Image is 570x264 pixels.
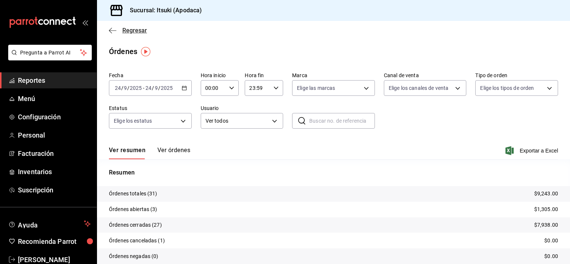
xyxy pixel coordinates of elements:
[5,54,92,62] a: Pregunta a Parrot AI
[18,95,35,103] font: Menú
[507,146,558,155] button: Exportar a Excel
[145,85,152,91] input: --
[109,252,159,260] p: Órdenes negadas (0)
[18,113,61,121] font: Configuración
[124,6,202,15] h3: Sucursal: Itsuki (Apodaca)
[480,84,534,92] span: Elige los tipos de orden
[475,73,558,78] label: Tipo de orden
[20,49,80,57] span: Pregunta a Parrot AI
[309,113,375,128] input: Buscar no. de referencia
[109,221,162,229] p: Órdenes cerradas (27)
[245,73,283,78] label: Hora fin
[109,237,165,245] p: Órdenes canceladas (1)
[129,85,142,91] input: ----
[534,205,558,213] p: $1,305.00
[127,85,129,91] span: /
[8,45,92,60] button: Pregunta a Parrot AI
[18,168,52,176] font: Inventarios
[544,237,558,245] p: $0.00
[18,256,70,264] font: [PERSON_NAME]
[143,85,144,91] span: -
[201,106,284,111] label: Usuario
[160,85,173,91] input: ----
[18,131,45,139] font: Personal
[292,73,375,78] label: Marca
[18,186,53,194] font: Suscripción
[122,27,147,34] span: Regresar
[18,150,54,157] font: Facturación
[109,73,192,78] label: Fecha
[158,85,160,91] span: /
[520,148,558,154] font: Exportar a Excel
[109,205,157,213] p: Órdenes abiertas (3)
[109,168,558,177] p: Resumen
[157,147,190,159] button: Ver órdenes
[141,47,150,56] img: Marcador de información sobre herramientas
[18,238,76,245] font: Recomienda Parrot
[109,147,190,159] div: Pestañas de navegación
[18,219,81,228] span: Ayuda
[206,117,270,125] span: Ver todos
[109,190,157,198] p: Órdenes totales (31)
[18,76,45,84] font: Reportes
[389,84,448,92] span: Elige los canales de venta
[123,85,127,91] input: --
[534,190,558,198] p: $9,243.00
[297,84,335,92] span: Elige las marcas
[152,85,154,91] span: /
[115,85,121,91] input: --
[114,117,152,125] span: Elige los estatus
[82,19,88,25] button: open_drawer_menu
[384,73,467,78] label: Canal de venta
[109,27,147,34] button: Regresar
[109,46,137,57] div: Órdenes
[109,106,192,111] label: Estatus
[201,73,239,78] label: Hora inicio
[121,85,123,91] span: /
[154,85,158,91] input: --
[534,221,558,229] p: $7,938.00
[544,252,558,260] p: $0.00
[109,147,145,154] font: Ver resumen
